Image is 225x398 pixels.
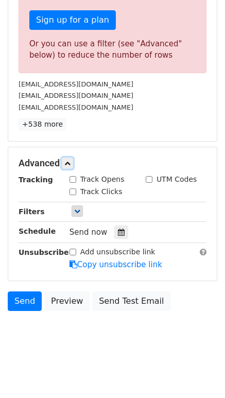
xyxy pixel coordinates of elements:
[80,186,123,197] label: Track Clicks
[19,207,45,216] strong: Filters
[174,349,225,398] iframe: Chat Widget
[44,291,90,311] a: Preview
[8,291,42,311] a: Send
[80,174,125,185] label: Track Opens
[19,118,66,131] a: +538 more
[80,247,155,257] label: Add unsubscribe link
[29,10,116,30] a: Sign up for a plan
[70,228,108,237] span: Send now
[70,260,162,269] a: Copy unsubscribe link
[19,80,133,88] small: [EMAIL_ADDRESS][DOMAIN_NAME]
[19,248,69,256] strong: Unsubscribe
[19,227,56,235] strong: Schedule
[157,174,197,185] label: UTM Codes
[19,103,133,111] small: [EMAIL_ADDRESS][DOMAIN_NAME]
[29,38,196,61] div: Or you can use a filter (see "Advanced" below) to reduce the number of rows
[19,176,53,184] strong: Tracking
[92,291,170,311] a: Send Test Email
[19,158,206,169] h5: Advanced
[19,92,133,99] small: [EMAIL_ADDRESS][DOMAIN_NAME]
